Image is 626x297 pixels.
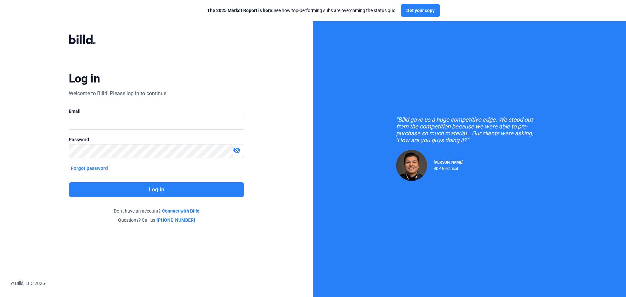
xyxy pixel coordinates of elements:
button: Get your copy [401,4,440,17]
button: Forgot password [69,165,110,172]
img: Raul Pacheco [396,150,427,181]
div: Password [69,136,244,143]
mat-icon: visibility_off [233,146,241,154]
div: Don't have an account? [69,208,244,214]
button: Log in [69,182,244,197]
a: Connect with Billd [162,208,200,214]
div: Log in [69,71,100,86]
a: [PHONE_NUMBER] [156,217,195,223]
div: Welcome to Billd! Please log in to continue. [69,90,168,97]
div: See how top-performing subs are overcoming the status quo. [207,7,397,14]
div: RDP Electrical [434,165,463,171]
span: [PERSON_NAME] [434,160,463,165]
div: "Billd gave us a huge competitive edge. We stood out from the competition because we were able to... [396,116,543,143]
span: The 2025 Market Report is here: [207,8,274,13]
div: Questions? Call us [69,217,244,223]
div: Email [69,108,244,114]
